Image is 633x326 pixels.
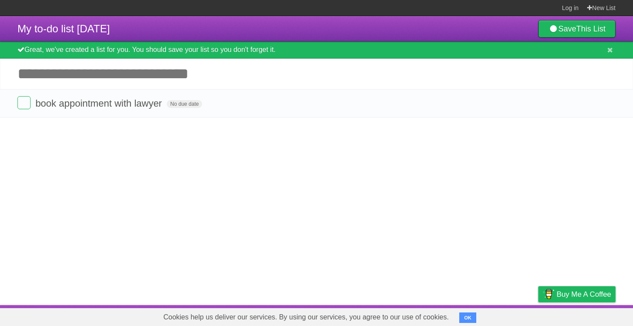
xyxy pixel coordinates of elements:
span: No due date [167,100,202,108]
a: Privacy [527,307,550,324]
span: book appointment with lawyer [35,98,164,109]
span: Buy me a coffee [557,287,611,302]
a: SaveThis List [538,20,616,38]
button: OK [459,312,476,323]
a: Suggest a feature [561,307,616,324]
a: Developers [451,307,486,324]
span: My to-do list [DATE] [17,23,110,35]
span: Cookies help us deliver our services. By using our services, you agree to our use of cookies. [155,309,458,326]
label: Done [17,96,31,109]
a: About [422,307,440,324]
a: Buy me a coffee [538,286,616,302]
b: This List [576,24,605,33]
a: Terms [497,307,516,324]
img: Buy me a coffee [543,287,554,302]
